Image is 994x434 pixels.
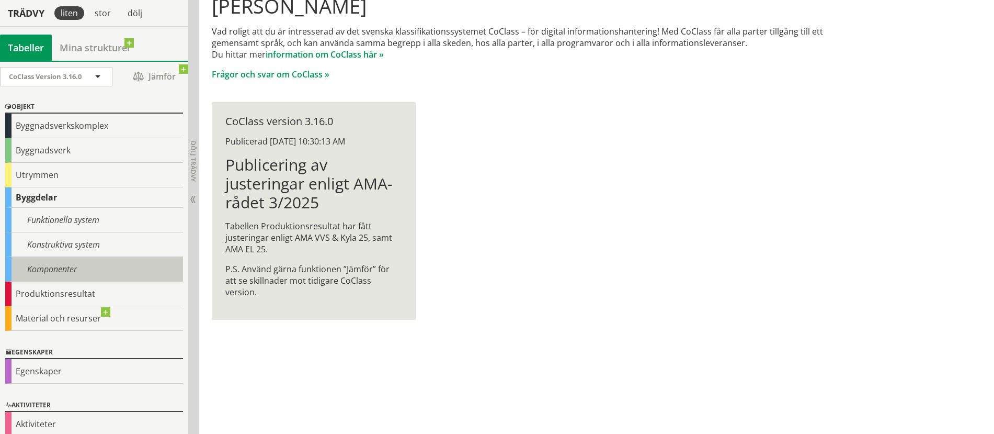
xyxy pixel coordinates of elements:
div: Trädvy [2,7,50,19]
div: Egenskaper [5,359,183,384]
div: Egenskaper [5,347,183,359]
span: Jämför [123,68,186,86]
div: Funktionella system [5,208,183,232]
div: Objekt [5,101,183,114]
span: Dölj trädvy [189,141,198,182]
div: Aktiviteter [5,399,183,412]
div: Konstruktiva system [5,232,183,257]
p: P.S. Använd gärna funktionen ”Jämför” för att se skillnader mot tidigare CoClass version. [225,263,402,298]
h1: Publicering av justeringar enligt AMA-rådet 3/2025 [225,155,402,212]
a: Mina strukturer [52,35,139,61]
div: Byggnadsverkskomplex [5,114,183,138]
div: Byggdelar [5,187,183,208]
div: CoClass version 3.16.0 [225,116,402,127]
div: Publicerad [DATE] 10:30:13 AM [225,136,402,147]
div: Komponenter [5,257,183,282]
span: CoClass Version 3.16.0 [9,72,82,81]
div: liten [54,6,84,20]
div: Utrymmen [5,163,183,187]
div: Produktionsresultat [5,282,183,306]
div: Material och resurser [5,306,183,331]
div: dölj [121,6,148,20]
p: Vad roligt att du är intresserad av det svenska klassifikationssystemet CoClass – för digital inf... [212,26,854,60]
a: information om CoClass här » [266,49,384,60]
div: stor [88,6,117,20]
div: Byggnadsverk [5,138,183,163]
p: Tabellen Produktionsresultat har fått justeringar enligt AMA VVS & Kyla 25, samt AMA EL 25. [225,220,402,255]
a: Frågor och svar om CoClass » [212,69,329,80]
